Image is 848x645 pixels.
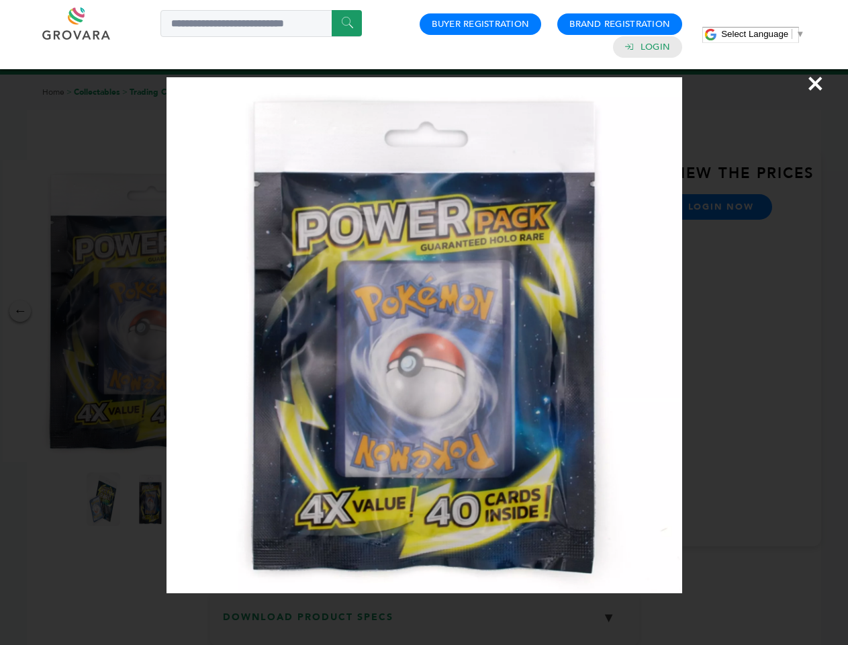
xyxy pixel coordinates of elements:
a: Login [641,41,670,53]
span: ▼ [796,29,804,39]
span: Select Language [721,29,788,39]
a: Select Language​ [721,29,804,39]
a: Brand Registration [569,18,670,30]
a: Buyer Registration [432,18,529,30]
input: Search a product or brand... [160,10,362,37]
span: × [806,64,825,102]
span: ​ [792,29,792,39]
img: Image Preview [167,77,682,593]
